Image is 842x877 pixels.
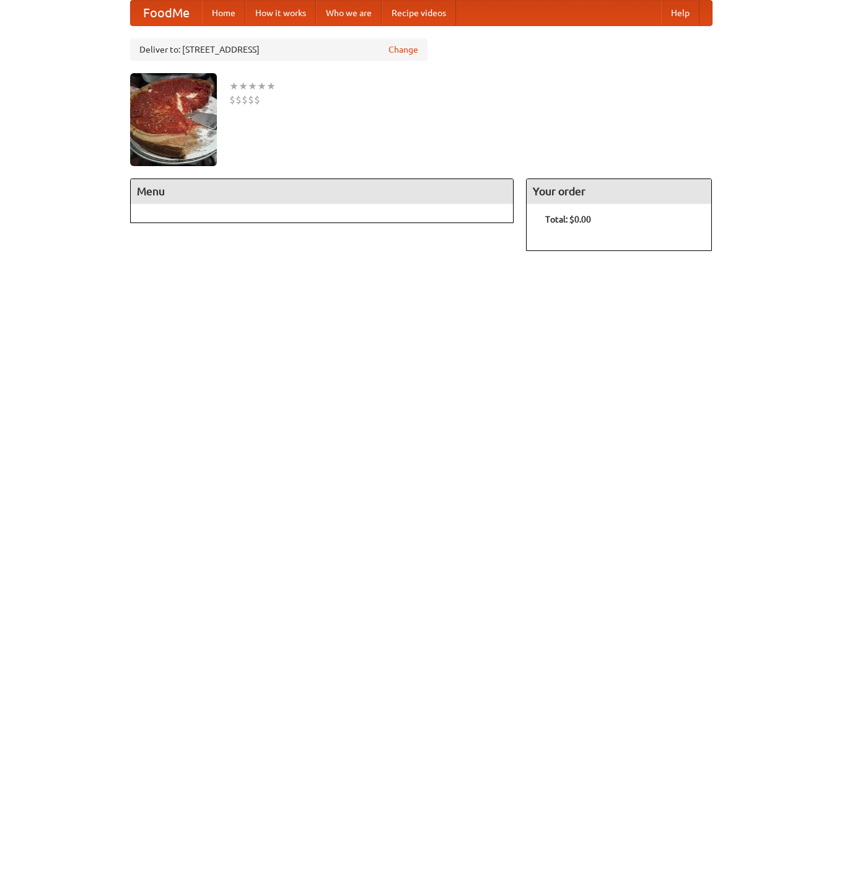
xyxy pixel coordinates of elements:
li: ★ [266,79,276,93]
li: ★ [239,79,248,93]
h4: Menu [131,179,514,204]
div: Deliver to: [STREET_ADDRESS] [130,38,428,61]
a: Help [661,1,699,25]
a: Who we are [316,1,382,25]
li: $ [248,93,254,107]
li: ★ [248,79,257,93]
img: angular.jpg [130,73,217,166]
li: ★ [229,79,239,93]
li: $ [229,93,235,107]
a: Recipe videos [382,1,456,25]
a: Home [202,1,245,25]
b: Total: $0.00 [545,214,591,224]
li: $ [242,93,248,107]
li: ★ [257,79,266,93]
a: How it works [245,1,316,25]
a: FoodMe [131,1,202,25]
h4: Your order [527,179,711,204]
li: $ [235,93,242,107]
li: $ [254,93,260,107]
a: Change [388,43,418,56]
